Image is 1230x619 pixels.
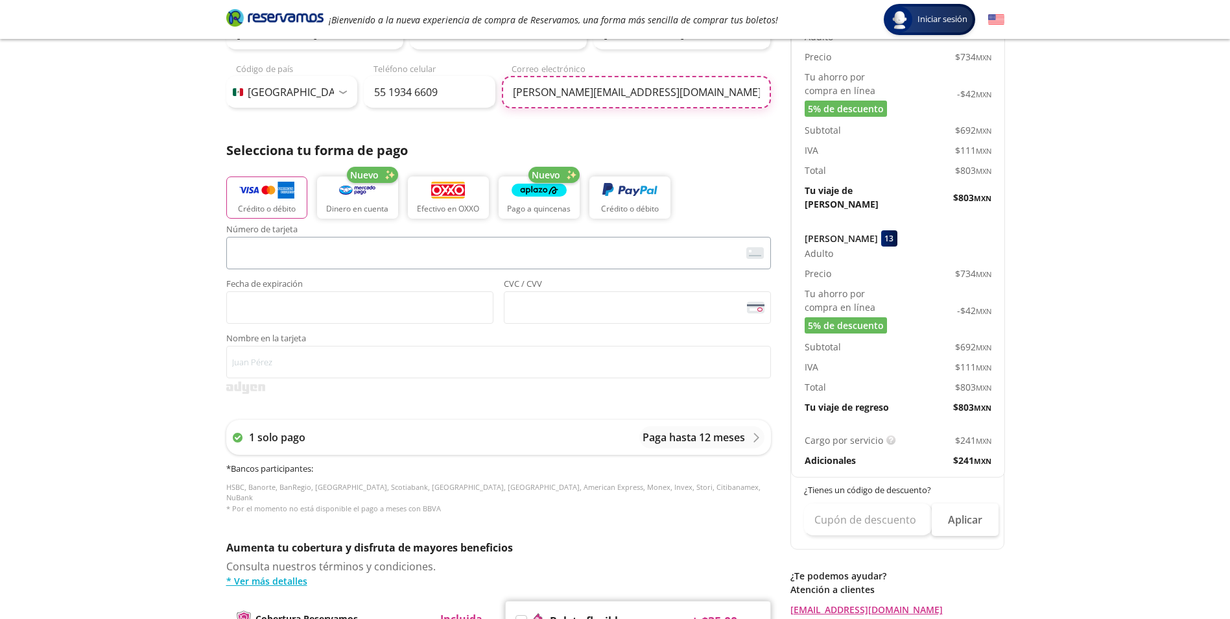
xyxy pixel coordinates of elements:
input: Correo electrónico [502,76,771,108]
iframe: Iframe de la fecha de caducidad de la tarjeta asegurada [232,295,488,320]
span: $ 803 [955,164,991,177]
button: Aplicar [932,504,999,536]
small: MXN [976,383,991,393]
span: Adulto [805,247,833,260]
span: Iniciar sesión [912,13,973,26]
p: Tu ahorro por compra en línea [805,70,898,97]
p: Cargo por servicio [805,433,883,447]
small: MXN [976,146,991,156]
iframe: Iframe del código de seguridad de la tarjeta asegurada [510,295,765,320]
button: Crédito o débito [589,176,670,219]
iframe: Iframe del número de tarjeta asegurada [232,241,765,265]
small: MXN [974,403,991,413]
span: Nuevo [532,168,560,182]
img: svg+xml;base64,PD94bWwgdmVyc2lvbj0iMS4wIiBlbmNvZGluZz0iVVRGLTgiPz4KPHN2ZyB3aWR0aD0iMzk2cHgiIGhlaW... [226,382,265,394]
p: Subtotal [805,123,841,137]
p: IVA [805,360,818,374]
span: $ 803 [953,191,991,204]
p: Crédito o débito [601,203,659,215]
span: $ 803 [953,400,991,414]
small: MXN [974,193,991,203]
button: Dinero en cuenta [317,176,398,219]
small: MXN [976,343,991,352]
small: MXN [976,53,991,62]
div: Consulta nuestros términos y condiciones. [226,559,771,588]
small: MXN [974,456,991,466]
a: * Ver más detalles [226,574,771,588]
small: MXN [976,90,991,99]
p: Adicionales [805,454,856,467]
input: Teléfono celular [364,76,495,108]
span: 5% de descuento [808,319,884,332]
span: $ 692 [955,340,991,354]
input: Nombre en la tarjeta [226,346,771,378]
small: MXN [976,363,991,372]
span: Número de tarjeta [226,225,771,237]
p: Atención a clientes [790,583,1004,596]
small: MXN [976,166,991,176]
span: Nombre en la tarjeta [226,334,771,346]
input: Cupón de descuento [804,504,932,536]
em: ¡Bienvenido a la nueva experiencia de compra de Reservamos, una forma más sencilla de comprar tus... [329,14,778,26]
p: Total [805,164,826,177]
img: card [746,247,764,259]
button: Pago a quincenas [499,176,580,219]
span: $ 111 [955,360,991,374]
p: Tu ahorro por compra en línea [805,287,898,314]
p: 1 solo pago [249,430,305,445]
a: [EMAIL_ADDRESS][DOMAIN_NAME] [790,603,1004,616]
p: Total [805,380,826,394]
span: -$ 42 [957,87,991,101]
p: Tu viaje de regreso [805,400,889,414]
p: Dinero en cuenta [326,203,388,215]
button: English [988,12,1004,28]
p: Crédito o débito [238,203,296,215]
p: HSBC, Banorte, BanRegio, [GEOGRAPHIC_DATA], Scotiabank, [GEOGRAPHIC_DATA], [GEOGRAPHIC_DATA], Ame... [226,482,771,515]
p: Precio [805,267,831,280]
small: MXN [976,436,991,446]
span: 5% de descuento [808,102,884,115]
p: Precio [805,50,831,64]
span: $ 241 [953,454,991,467]
p: [PERSON_NAME] [805,232,878,245]
button: Crédito o débito [226,176,307,219]
p: Efectivo en OXXO [417,203,479,215]
small: MXN [976,306,991,316]
p: Selecciona tu forma de pago [226,141,771,160]
button: Efectivo en OXXO [408,176,489,219]
small: MXN [976,126,991,136]
span: $ 692 [955,123,991,137]
div: 13 [881,230,897,247]
span: Fecha de expiración [226,280,493,291]
span: $ 241 [955,433,991,447]
img: MX [233,88,243,96]
span: $ 734 [955,267,991,280]
span: $ 803 [955,380,991,394]
span: -$ 42 [957,304,991,317]
a: Brand Logo [226,8,324,31]
p: ¿Tienes un código de descuento? [804,484,992,497]
span: CVC / CVV [504,280,771,291]
p: IVA [805,143,818,157]
span: * Por el momento no está disponible el pago a meses con BBVA [226,504,441,513]
p: ¿Te podemos ayudar? [790,569,1004,583]
span: Nuevo [350,168,379,182]
h6: * Bancos participantes : [226,463,771,476]
span: $ 111 [955,143,991,157]
small: MXN [976,269,991,279]
p: Paga hasta 12 meses [643,430,745,445]
i: Brand Logo [226,8,324,27]
p: Aumenta tu cobertura y disfruta de mayores beneficios [226,540,771,555]
p: Tu viaje de [PERSON_NAME] [805,184,898,211]
p: Subtotal [805,340,841,354]
p: Pago a quincenas [507,203,571,215]
span: $ 734 [955,50,991,64]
